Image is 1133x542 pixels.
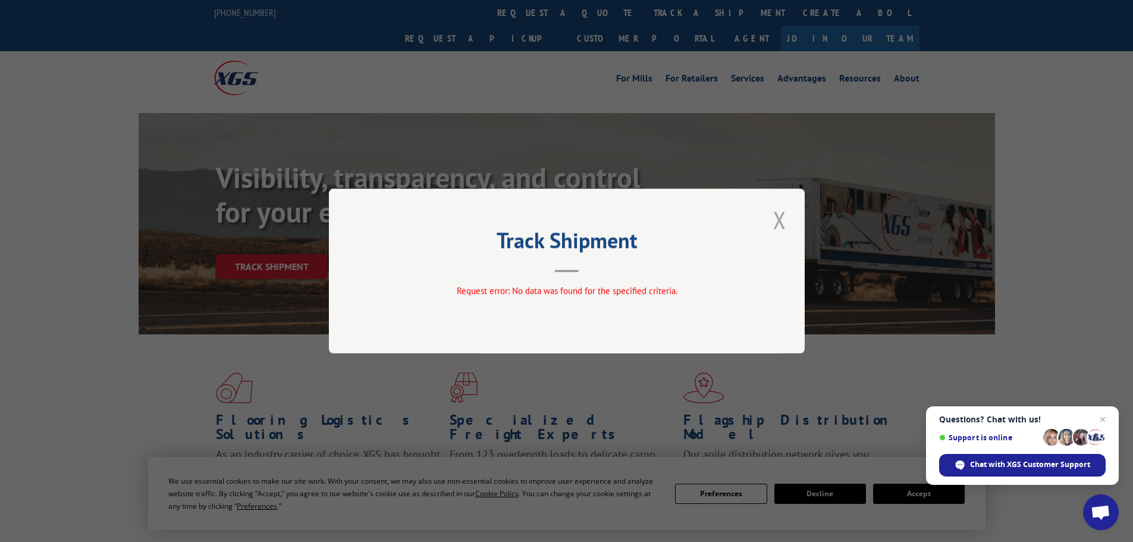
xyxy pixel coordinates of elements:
span: Request error: No data was found for the specified criteria. [456,285,677,296]
a: Open chat [1083,494,1119,530]
span: Questions? Chat with us! [939,415,1106,424]
h2: Track Shipment [388,232,745,255]
span: Support is online [939,433,1039,442]
span: Chat with XGS Customer Support [970,459,1090,470]
button: Close modal [770,203,790,236]
span: Chat with XGS Customer Support [939,454,1106,477]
